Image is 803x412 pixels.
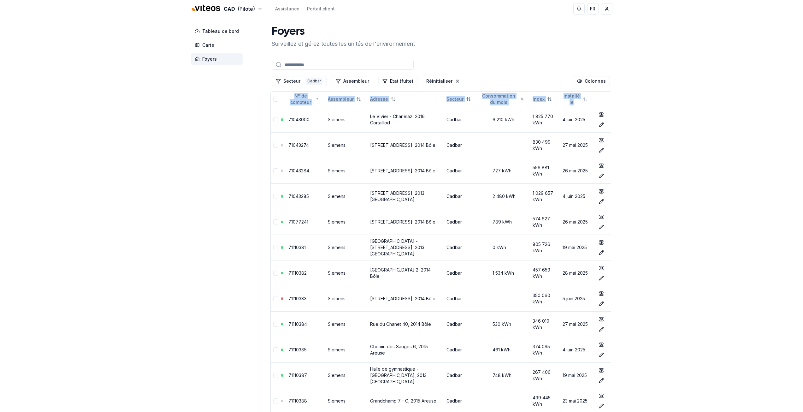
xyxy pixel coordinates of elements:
[533,216,557,228] div: 574 627 kWh
[480,193,528,200] div: 2 480 kWh
[325,337,368,362] td: Siemens
[370,114,425,125] a: Le Vivier - Chanelaz, 2016 Cortaillod
[476,94,528,104] button: Not sorted. Click to sort ascending.
[533,139,557,152] div: 830 499 kWh
[288,245,306,250] a: 71110381
[325,132,368,158] td: Siemens
[370,142,435,148] a: [STREET_ADDRESS], 2014 Bôle
[191,2,263,16] button: CAD(Pilote)
[560,107,594,132] td: 4 juin 2025
[370,398,436,403] a: Grandchamp 7 - C, 2015 Areuse
[573,76,610,86] button: Cocher les colonnes
[324,94,365,104] button: Not sorted. Click to sort ascending.
[480,270,528,276] div: 1 534 kWh
[444,209,477,235] td: Cadbar
[480,219,528,225] div: 789 kWh
[191,1,221,16] img: Viteos - CAD Logo
[443,94,475,104] button: Not sorted. Click to sort ascending.
[533,96,545,102] span: Index
[325,209,368,235] td: Siemens
[533,369,557,382] div: 267 406 kWh
[202,42,214,48] span: Carte
[533,190,557,203] div: 1 029 657 kWh
[273,97,278,102] button: Tout sélectionner
[288,398,307,403] a: 71110388
[378,76,417,86] button: Filtrer les lignes
[224,5,235,13] span: CAD
[533,318,557,331] div: 346 010 kWh
[191,39,245,51] a: Carte
[444,286,477,311] td: Cadbar
[480,93,518,105] span: Consommation du mois
[288,117,310,122] a: 71043000
[273,168,278,173] button: Sélectionner la ligne
[444,235,477,260] td: Cadbar
[560,209,594,235] td: 26 mai 2025
[444,337,477,362] td: Cadbar
[191,26,245,37] a: Tableau de bord
[325,260,368,286] td: Siemens
[560,337,594,362] td: 4 juin 2025
[422,76,464,86] button: Réinitialiser les filtres
[370,168,435,173] a: [STREET_ADDRESS], 2014 Bôle
[370,96,388,102] span: Adresse
[288,168,309,173] a: 71043284
[480,168,528,174] div: 727 kWh
[370,344,428,355] a: Chemin des Sauges 6, 2015 Areuse
[533,267,557,279] div: 457 659 kWh
[370,321,431,327] a: Rue du Chanet 40, 2014 Bôle
[444,362,477,388] td: Cadbar
[202,28,239,34] span: Tableau de bord
[590,6,595,12] span: FR
[480,244,528,251] div: 0 kWh
[273,347,278,352] button: Sélectionner la ligne
[273,194,278,199] button: Sélectionner la ligne
[533,113,557,126] div: 1 825 770 kWh
[273,373,278,378] button: Sélectionner la ligne
[275,6,299,12] a: Assistance
[273,143,278,148] button: Sélectionner la ligne
[273,296,278,301] button: Sélectionner la ligne
[533,343,557,356] div: 374 095 kWh
[202,56,217,62] span: Foyers
[560,260,594,286] td: 28 mai 2025
[370,296,435,301] a: [STREET_ADDRESS], 2014 Bôle
[191,53,245,65] a: Foyers
[288,219,308,224] a: 71077241
[288,270,307,276] a: 71110382
[370,267,431,279] a: [GEOGRAPHIC_DATA] 2, 2014 Bôle
[273,398,278,403] button: Sélectionner la ligne
[272,39,415,48] p: Surveillez et gérez toutes les unités de l'environnement
[560,311,594,337] td: 27 mai 2025
[366,94,399,104] button: Not sorted. Click to sort ascending.
[328,96,354,102] span: Assembleur
[288,142,309,148] a: 71043274
[480,116,528,123] div: 6 210 kWh
[306,78,322,85] div: Cadbar
[273,219,278,224] button: Sélectionner la ligne
[560,235,594,260] td: 19 mai 2025
[587,3,599,15] button: FR
[560,183,594,209] td: 4 juin 2025
[444,183,477,209] td: Cadbar
[325,286,368,311] td: Siemens
[325,362,368,388] td: Siemens
[325,235,368,260] td: Siemens
[288,93,313,105] span: N° de compteur
[444,311,477,337] td: Cadbar
[370,190,424,202] a: [STREET_ADDRESS], 2013 [GEOGRAPHIC_DATA]
[446,96,463,102] span: Secteur
[325,158,368,183] td: Siemens
[332,76,373,86] button: Filtrer les lignes
[325,311,368,337] td: Siemens
[238,5,255,13] span: (Pilote)
[560,158,594,183] td: 26 mai 2025
[563,93,581,105] span: Installé le
[288,296,307,301] a: 71110383
[370,219,435,224] a: [STREET_ADDRESS], 2014 Bôle
[273,117,278,122] button: Sélectionner la ligne
[288,321,307,327] a: 71110384
[285,94,323,104] button: Sorted ascending. Click to sort descending.
[444,260,477,286] td: Cadbar
[529,94,556,104] button: Not sorted. Click to sort ascending.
